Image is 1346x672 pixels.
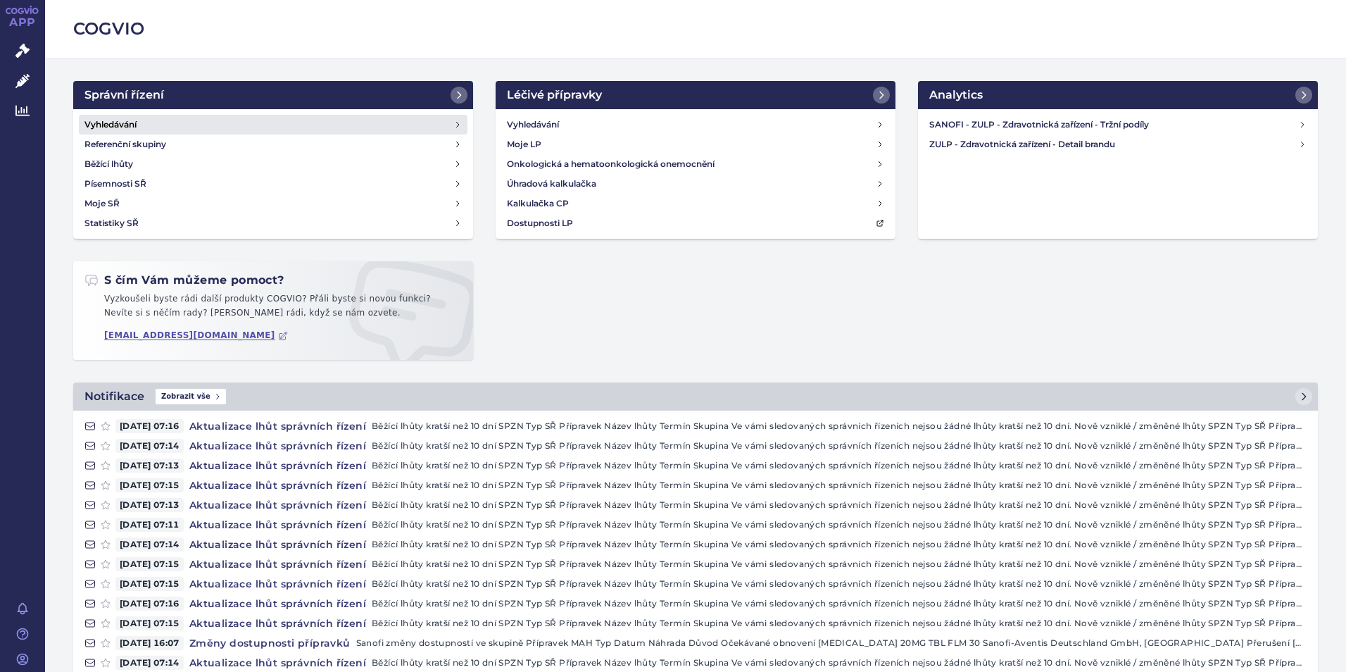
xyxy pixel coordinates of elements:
a: Léčivé přípravky [496,81,895,109]
h4: Dostupnosti LP [507,216,573,230]
h4: Aktualizace lhůt správních řízení [184,419,372,433]
h2: COGVIO [73,17,1318,41]
h4: Referenční skupiny [84,137,166,151]
a: Kalkulačka CP [501,194,890,213]
span: [DATE] 07:11 [115,518,184,532]
a: Moje SŘ [79,194,467,213]
span: [DATE] 16:07 [115,636,184,650]
p: Sanofi změny dostupností ve skupině Přípravek MAH Typ Datum Náhrada Důvod Očekávané obnovení [MED... [356,636,1307,650]
a: Správní řízení [73,81,473,109]
span: [DATE] 07:15 [115,616,184,630]
span: [DATE] 07:13 [115,498,184,512]
h4: Onkologická a hematoonkologická onemocnění [507,157,715,171]
span: [DATE] 07:14 [115,537,184,552]
h4: Úhradová kalkulačka [507,177,596,191]
span: [DATE] 07:13 [115,459,184,473]
p: Běžící lhůty kratší než 10 dní SPZN Typ SŘ Přípravek Název lhůty Termín Skupina Ve vámi sledovaný... [372,597,1307,611]
p: Běžící lhůty kratší než 10 dní SPZN Typ SŘ Přípravek Název lhůty Termín Skupina Ve vámi sledovaný... [372,616,1307,630]
a: ZULP - Zdravotnická zařízení - Detail brandu [924,135,1312,154]
span: [DATE] 07:15 [115,577,184,591]
h4: Změny dostupnosti přípravků [184,636,356,650]
h4: Moje SŘ [84,197,120,211]
h4: Aktualizace lhůt správních řízení [184,656,372,670]
h4: Aktualizace lhůt správních řízení [184,577,372,591]
a: Vyhledávání [79,115,467,135]
span: [DATE] 07:14 [115,656,184,670]
span: [DATE] 07:15 [115,557,184,571]
h4: Aktualizace lhůt správních řízení [184,537,372,552]
p: Běžící lhůty kratší než 10 dní SPZN Typ SŘ Přípravek Název lhůty Termín Skupina Ve vámi sledovaný... [372,577,1307,591]
p: Běžící lhůty kratší než 10 dní SPZN Typ SŘ Přípravek Název lhůty Termín Skupina Ve vámi sledovaný... [372,419,1307,433]
a: Vyhledávání [501,115,890,135]
h2: S čím Vám můžeme pomoct? [84,273,284,288]
h4: Vyhledávání [507,118,559,132]
h4: Běžící lhůty [84,157,133,171]
span: [DATE] 07:16 [115,597,184,611]
span: [DATE] 07:15 [115,478,184,492]
h4: Aktualizace lhůt správních řízení [184,518,372,532]
h4: Aktualizace lhůt správních řízení [184,478,372,492]
a: Onkologická a hematoonkologická onemocnění [501,154,890,174]
p: Běžící lhůty kratší než 10 dní SPZN Typ SŘ Přípravek Název lhůty Termín Skupina Ve vámi sledovaný... [372,478,1307,492]
h4: Aktualizace lhůt správních řízení [184,459,372,473]
h2: Analytics [929,87,983,104]
h4: Moje LP [507,137,541,151]
h2: Notifikace [84,388,144,405]
h4: Aktualizace lhůt správních řízení [184,557,372,571]
a: Dostupnosti LP [501,213,890,233]
h2: Léčivé přípravky [507,87,602,104]
h4: Aktualizace lhůt správních řízení [184,616,372,630]
span: Zobrazit vše [156,389,226,404]
h4: Vyhledávání [84,118,137,132]
a: Moje LP [501,135,890,154]
h4: Kalkulačka CP [507,197,569,211]
p: Běžící lhůty kratší než 10 dní SPZN Typ SŘ Přípravek Název lhůty Termín Skupina Ve vámi sledovaný... [372,537,1307,552]
h4: Aktualizace lhůt správních řízení [184,439,372,453]
p: Běžící lhůty kratší než 10 dní SPZN Typ SŘ Přípravek Název lhůty Termín Skupina Ve vámi sledovaný... [372,518,1307,532]
a: SANOFI - ZULP - Zdravotnická zařízení - Tržní podíly [924,115,1312,135]
h4: Statistiky SŘ [84,216,139,230]
a: Písemnosti SŘ [79,174,467,194]
h4: ZULP - Zdravotnická zařízení - Detail brandu [929,137,1298,151]
a: [EMAIL_ADDRESS][DOMAIN_NAME] [104,330,288,341]
a: Referenční skupiny [79,135,467,154]
a: Statistiky SŘ [79,213,467,233]
h4: Aktualizace lhůt správních řízení [184,597,372,611]
h2: Správní řízení [84,87,164,104]
a: NotifikaceZobrazit vše [73,382,1318,411]
span: [DATE] 07:14 [115,439,184,453]
a: Úhradová kalkulačka [501,174,890,194]
p: Běžící lhůty kratší než 10 dní SPZN Typ SŘ Přípravek Název lhůty Termín Skupina Ve vámi sledovaný... [372,557,1307,571]
a: Běžící lhůty [79,154,467,174]
h4: Písemnosti SŘ [84,177,146,191]
h4: SANOFI - ZULP - Zdravotnická zařízení - Tržní podíly [929,118,1298,132]
h4: Aktualizace lhůt správních řízení [184,498,372,512]
span: [DATE] 07:16 [115,419,184,433]
p: Běžící lhůty kratší než 10 dní SPZN Typ SŘ Přípravek Název lhůty Termín Skupina Ve vámi sledovaný... [372,498,1307,512]
p: Běžící lhůty kratší než 10 dní SPZN Typ SŘ Přípravek Název lhůty Termín Skupina Ve vámi sledovaný... [372,459,1307,473]
p: Vyzkoušeli byste rádi další produkty COGVIO? Přáli byste si novou funkci? Nevíte si s něčím rady?... [84,292,462,325]
a: Analytics [918,81,1318,109]
p: Běžící lhůty kratší než 10 dní SPZN Typ SŘ Přípravek Název lhůty Termín Skupina Ve vámi sledovaný... [372,656,1307,670]
p: Běžící lhůty kratší než 10 dní SPZN Typ SŘ Přípravek Název lhůty Termín Skupina Ve vámi sledovaný... [372,439,1307,453]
